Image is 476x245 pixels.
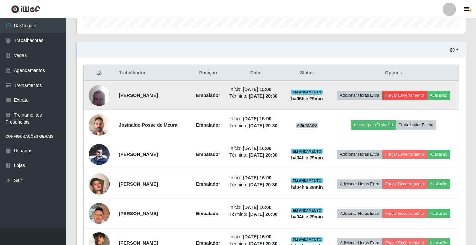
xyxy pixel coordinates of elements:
[243,234,271,239] time: [DATE] 16:00
[337,209,382,218] button: Adicionar Horas Extra
[196,122,220,128] strong: Embalador
[296,123,319,128] span: AGENDADO
[243,205,271,210] time: [DATE] 16:00
[119,122,178,128] strong: Josinaldo Posse de Moura
[337,150,382,159] button: Adicionar Horas Extra
[191,65,225,81] th: Posição
[291,96,323,101] strong: há 05 h e 29 min
[249,182,277,187] time: [DATE] 20:30
[119,181,158,187] strong: [PERSON_NAME]
[351,120,396,130] button: Liberar para Trabalho
[89,195,110,232] img: 1755563047498.jpeg
[119,93,158,98] strong: [PERSON_NAME]
[249,93,277,99] time: [DATE] 20:30
[243,87,271,92] time: [DATE] 15:00
[119,152,158,157] strong: [PERSON_NAME]
[243,116,271,121] time: [DATE] 15:00
[328,65,459,81] th: Opções
[11,5,40,13] img: CoreUI Logo
[229,115,282,122] li: Início:
[119,211,158,216] strong: [PERSON_NAME]
[89,165,110,203] img: 1726002463138.jpeg
[115,65,191,81] th: Trabalhador
[382,91,427,100] button: Forçar Encerramento
[291,155,323,160] strong: há 04 h e 29 min
[396,120,436,130] button: Trabalhador Faltou
[229,86,282,93] li: Início:
[229,204,282,211] li: Início:
[291,237,323,242] span: EM ANDAMENTO
[196,93,220,98] strong: Embalador
[243,146,271,151] time: [DATE] 16:00
[382,209,427,218] button: Forçar Encerramento
[427,209,450,218] button: Avaliação
[291,178,323,183] span: EM ANDAMENTO
[249,123,277,128] time: [DATE] 20:30
[243,175,271,180] time: [DATE] 16:00
[196,211,220,216] strong: Embalador
[337,91,382,100] button: Adicionar Horas Extra
[427,91,450,100] button: Avaliação
[291,214,323,219] strong: há 04 h e 29 min
[291,208,323,213] span: EM ANDAMENTO
[291,185,323,190] strong: há 04 h e 29 min
[229,174,282,181] li: Início:
[382,179,427,189] button: Forçar Encerramento
[225,65,286,81] th: Data
[229,145,282,152] li: Início:
[229,211,282,218] li: Término:
[229,122,282,129] li: Término:
[229,233,282,240] li: Início:
[249,212,277,217] time: [DATE] 20:30
[337,179,382,189] button: Adicionar Horas Extra
[286,65,328,81] th: Status
[196,152,220,157] strong: Embalador
[427,150,450,159] button: Avaliação
[196,181,220,187] strong: Embalador
[291,149,323,154] span: EM ANDAMENTO
[229,152,282,159] li: Término:
[229,93,282,100] li: Término:
[427,179,450,189] button: Avaliação
[382,150,427,159] button: Forçar Encerramento
[89,81,110,109] img: 1722619557508.jpeg
[291,90,323,95] span: EM ANDAMENTO
[249,153,277,158] time: [DATE] 20:30
[89,111,110,139] img: 1749319622853.jpeg
[229,181,282,188] li: Término:
[89,144,110,165] img: 1690820929165.jpeg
